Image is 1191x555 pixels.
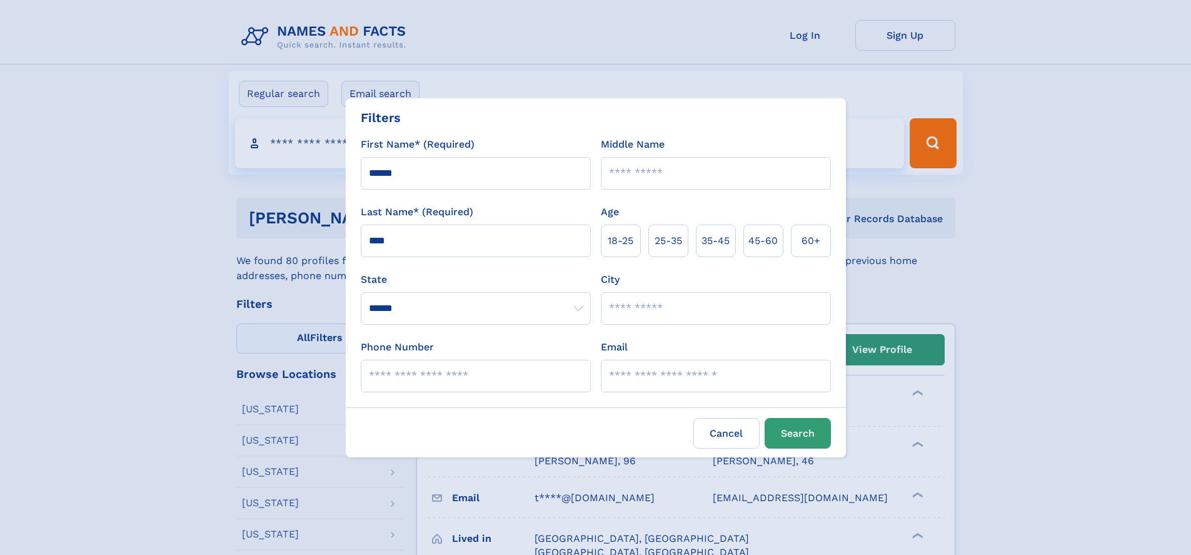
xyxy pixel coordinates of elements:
[361,205,473,220] label: Last Name* (Required)
[361,137,475,152] label: First Name* (Required)
[701,233,730,248] span: 35‑45
[601,137,665,152] label: Middle Name
[361,108,401,127] div: Filters
[601,205,619,220] label: Age
[361,340,434,355] label: Phone Number
[608,233,633,248] span: 18‑25
[765,418,831,449] button: Search
[601,340,628,355] label: Email
[361,272,591,287] label: State
[693,418,760,449] label: Cancel
[748,233,778,248] span: 45‑60
[601,272,620,287] label: City
[802,233,820,248] span: 60+
[655,233,682,248] span: 25‑35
